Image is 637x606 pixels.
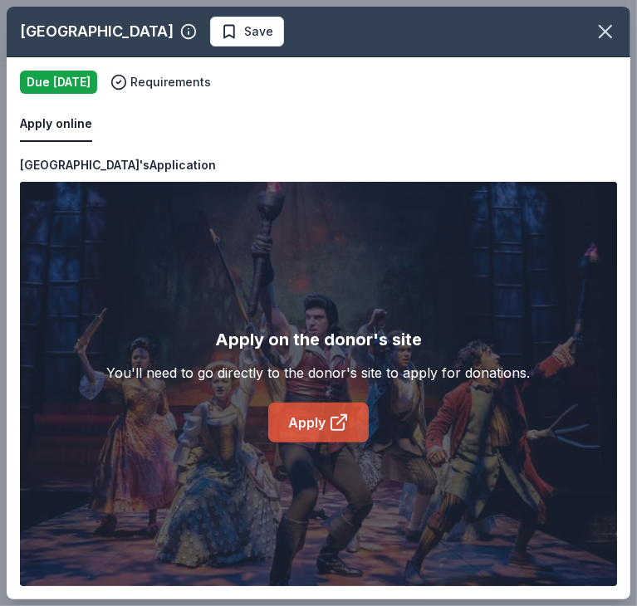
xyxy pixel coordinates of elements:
[110,72,211,92] button: Requirements
[20,18,174,45] div: [GEOGRAPHIC_DATA]
[20,155,216,175] div: [GEOGRAPHIC_DATA]'s Application
[210,17,284,46] button: Save
[107,363,531,383] div: You'll need to go directly to the donor's site to apply for donations.
[130,72,211,92] span: Requirements
[20,107,92,142] button: Apply online
[244,22,273,42] span: Save
[268,403,369,442] a: Apply
[20,71,97,94] div: Due [DATE]
[215,326,422,353] div: Apply on the donor's site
